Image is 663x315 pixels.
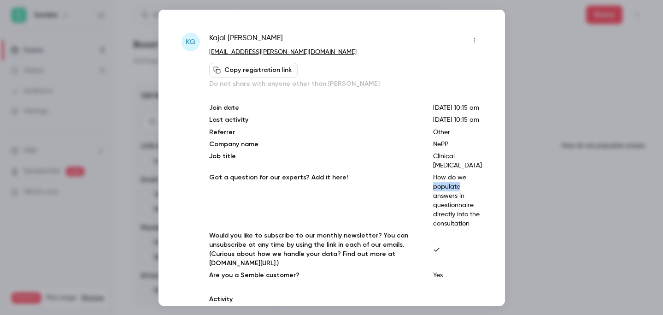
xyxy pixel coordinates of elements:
[209,151,418,170] p: Job title
[209,231,418,267] p: Would you like to subscribe to our monthly newsletter? You can unsubscribe at any time by using t...
[433,116,479,123] span: [DATE] 10:15 am
[433,139,482,149] p: NePP
[433,127,482,137] p: Other
[209,139,418,149] p: Company name
[209,127,418,137] p: Referrer
[209,103,418,112] p: Join date
[433,172,482,228] p: How do we populate answers in questionnaire directly into the consultation
[209,32,283,47] span: Kajal [PERSON_NAME]
[209,48,357,55] a: [EMAIL_ADDRESS][PERSON_NAME][DOMAIN_NAME]
[433,151,482,170] p: Clinical [MEDICAL_DATA]
[433,103,482,112] p: [DATE] 10:15 am
[209,294,482,303] p: Activity
[209,79,482,88] p: Do not share with anyone other than [PERSON_NAME]
[209,270,418,279] p: Are you a Semble customer?
[186,36,196,47] span: KG
[209,115,418,125] p: Last activity
[209,172,418,228] p: Got a question for our experts? Add it here!
[209,62,298,77] button: Copy registration link
[433,270,482,279] p: Yes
